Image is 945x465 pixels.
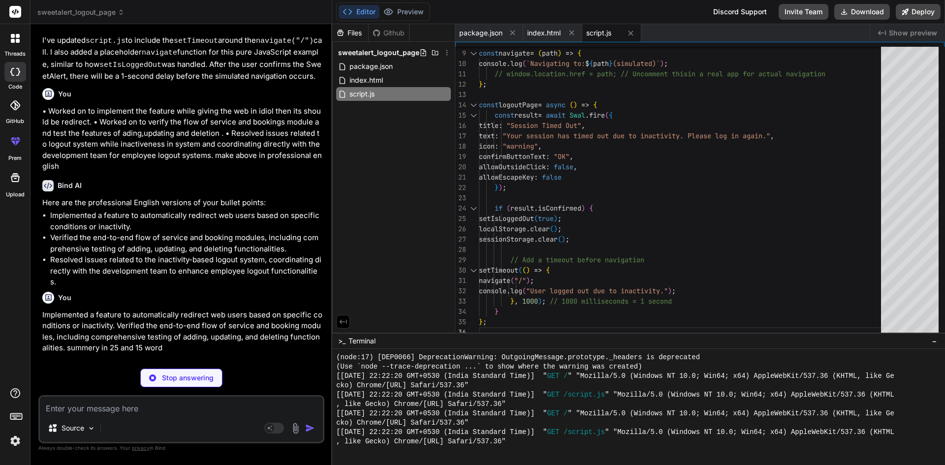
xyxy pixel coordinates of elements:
[336,437,505,446] span: , like Gecko) Chrome/[URL] Safari/537.36"
[542,49,558,58] span: path
[538,214,554,223] span: true
[593,100,597,109] span: {
[573,100,577,109] span: )
[593,59,609,68] span: path
[564,428,605,437] span: /script.js
[609,59,613,68] span: }
[479,266,518,275] span: setTimeout
[503,142,538,151] span: "warning"
[495,307,499,316] span: }
[589,59,593,68] span: {
[42,35,322,82] p: I've updated to include the around the call. I also added a placeholder function for this pure Ja...
[526,59,585,68] span: `Navigating to:
[569,152,573,161] span: ,
[514,297,518,306] span: ,
[50,254,322,288] li: Resolved issues related to the inactivity-based logout system, coordinating directly with the dev...
[142,49,177,57] code: navigate
[50,232,322,254] li: Verified the end-to-end flow of service and booking modules, including comprehensive testing of a...
[495,131,499,140] span: :
[522,59,526,68] span: (
[336,353,700,362] span: (node:17) [DEP0066] DeprecationWarning: OutgoingMessage.prototype._headers is deprecated
[542,173,562,182] span: false
[479,80,483,89] span: }
[50,210,322,232] li: Implemented a feature to automatically redirect web users based on specific conditions or inactiv...
[455,90,466,100] div: 13
[558,214,562,223] span: ;
[369,28,409,38] div: Github
[479,142,495,151] span: icon
[467,110,480,121] div: Click to collapse the range.
[58,181,82,190] h6: Bind AI
[339,5,379,19] button: Editor
[503,183,506,192] span: ;
[779,4,828,20] button: Invite Team
[530,49,534,58] span: =
[550,224,554,233] span: (
[336,381,469,390] span: cko) Chrome/[URL] Safari/537.36"
[538,111,542,120] span: =
[605,111,609,120] span: (
[538,235,558,244] span: clear
[455,110,466,121] div: 15
[483,317,487,326] span: ;
[510,286,522,295] span: log
[479,224,526,233] span: localStorage
[510,204,534,213] span: result
[547,390,559,400] span: GET
[534,173,538,182] span: :
[534,204,538,213] span: .
[569,100,573,109] span: (
[558,224,562,233] span: ;
[455,100,466,110] div: 14
[8,83,22,91] label: code
[546,100,566,109] span: async
[87,424,95,433] img: Pick Models
[6,190,25,199] label: Upload
[455,69,466,79] div: 11
[564,409,567,418] span: /
[479,59,506,68] span: console
[506,286,510,295] span: .
[86,37,126,45] code: script.js
[495,204,503,213] span: if
[455,203,466,214] div: 24
[455,172,466,183] div: 21
[336,362,642,372] span: (Use `node --trace-deprecation ...` to show where the warning was created)
[455,307,466,317] div: 34
[562,235,566,244] span: )
[348,74,384,86] span: index.html
[332,28,368,38] div: Files
[585,111,589,120] span: .
[566,49,573,58] span: =>
[336,390,547,400] span: [[DATE] 22:22:20 GMT+0530 (India Standard Time)] "
[522,286,526,295] span: (
[566,235,569,244] span: ;
[526,276,530,285] span: )
[479,214,534,223] span: setIsLoggedOut
[668,286,672,295] span: )
[503,131,699,140] span: "Your session has timed out due to inactivity. Ple
[305,423,315,433] img: icon
[455,121,466,131] div: 16
[338,48,419,58] span: sweetalert_logout_page
[455,255,466,265] div: 29
[467,203,480,214] div: Click to collapse the range.
[506,204,510,213] span: (
[467,48,480,59] div: Click to collapse the range.
[534,266,542,275] span: =>
[558,49,562,58] span: )
[586,28,611,38] span: script.js
[499,100,538,109] span: logoutPage
[834,4,890,20] button: Download
[542,297,546,306] span: ;
[455,162,466,172] div: 20
[8,154,22,162] label: prem
[546,266,550,275] span: {
[455,327,466,338] div: 36
[467,100,480,110] div: Click to collapse the range.
[506,59,510,68] span: .
[554,162,573,171] span: false
[573,162,577,171] span: ,
[479,121,499,130] span: title
[479,131,495,140] span: text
